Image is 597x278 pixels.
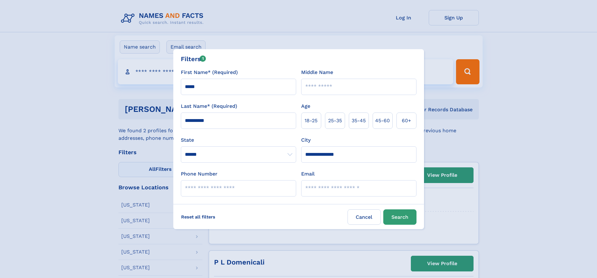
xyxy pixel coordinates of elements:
[402,117,411,124] span: 60+
[375,117,390,124] span: 45‑60
[177,209,219,224] label: Reset all filters
[301,102,310,110] label: Age
[181,69,238,76] label: First Name* (Required)
[301,69,333,76] label: Middle Name
[181,54,206,64] div: Filters
[301,170,315,178] label: Email
[383,209,416,225] button: Search
[348,209,381,225] label: Cancel
[328,117,342,124] span: 25‑35
[352,117,366,124] span: 35‑45
[301,136,311,144] label: City
[181,136,296,144] label: State
[181,102,237,110] label: Last Name* (Required)
[181,170,217,178] label: Phone Number
[305,117,317,124] span: 18‑25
